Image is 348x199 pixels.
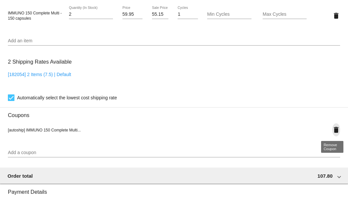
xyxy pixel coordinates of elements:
[207,12,251,17] input: Min Cycles
[8,55,72,69] h3: 2 Shipping Rates Available
[263,12,307,17] input: Max Cycles
[69,12,113,17] input: Quantity (In Stock)
[8,128,81,132] span: [autoship] IMMUNO 150 Complete Multi...
[8,107,340,118] h3: Coupons
[122,12,142,17] input: Price
[332,126,340,134] mat-icon: delete
[8,150,340,155] input: Add a coupon
[178,12,198,17] input: Cycles
[8,184,340,195] h3: Payment Details
[332,12,340,20] mat-icon: delete
[317,173,333,179] span: 107.80
[8,173,33,179] span: Order total
[17,94,117,102] span: Automatically select the lowest cost shipping rate
[8,72,71,77] a: [182054] 2 Items (7.5) | Default
[8,38,340,44] input: Add an item
[8,11,62,21] span: IMMUNO 150 Complete Multi - 150 capsules
[152,12,168,17] input: Sale Price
